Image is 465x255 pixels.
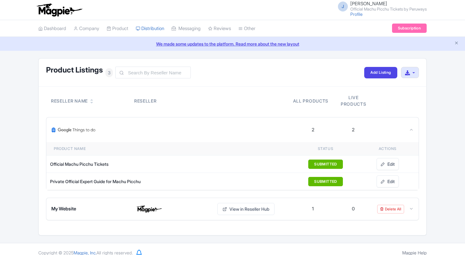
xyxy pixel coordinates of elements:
[308,177,343,186] button: SUBMITTED
[35,3,83,17] img: logo-ab69f6fb50320c5b225c76a69d11143b.png
[136,20,164,37] a: Distribution
[364,67,397,78] a: Add Listing
[350,1,387,7] span: [PERSON_NAME]
[377,175,399,187] a: Edit
[50,161,232,167] div: Official Machu Picchu Tickets
[107,20,128,37] a: Product
[134,204,164,214] img: My Website
[50,178,232,185] div: Private Official Expert Guide for Machu Picchu
[172,20,201,37] a: Messaging
[51,98,88,104] div: Reseller Name
[338,2,348,11] span: J
[454,40,459,47] button: Close announcement
[444,234,459,249] iframe: Intercom live chat
[392,24,427,33] a: Subscription
[352,205,355,213] div: 0
[51,205,76,213] span: My Website
[356,142,419,156] th: Actions
[115,67,191,78] input: Search By Reseller Name
[377,205,404,213] a: Delete All
[295,142,357,156] th: Status
[377,158,399,170] a: Edit
[208,20,231,37] a: Reviews
[217,203,275,215] a: View in Reseller Hub
[334,1,427,11] a: J [PERSON_NAME] Official Machu Picchu Tickets by Peruways
[74,20,99,37] a: Company
[134,98,210,104] div: Reseller
[312,205,314,213] div: 1
[308,160,343,169] button: SUBMITTED
[352,126,355,134] div: 2
[350,11,363,17] a: Profile
[4,41,461,47] a: We made some updates to the platform. Read more about the new layout
[51,122,96,137] img: Google Things To Do
[293,98,328,104] div: All products
[336,94,371,107] div: Live products
[46,66,103,74] h1: Product Listings
[238,20,255,37] a: Other
[38,20,66,37] a: Dashboard
[350,7,427,11] small: Official Machu Picchu Tickets by Peruways
[46,142,232,156] th: Product name
[105,68,113,77] span: 3
[312,126,314,134] div: 2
